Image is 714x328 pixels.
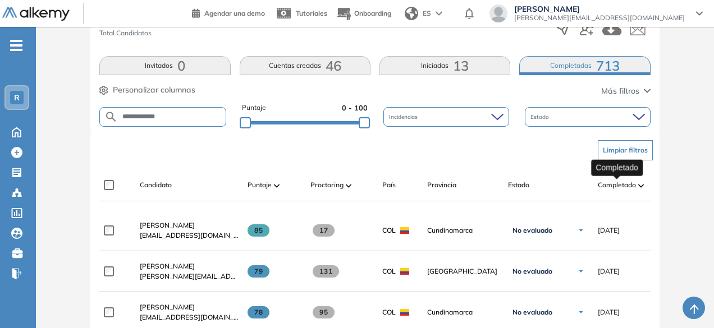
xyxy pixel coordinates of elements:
img: Logo [2,7,70,21]
img: [missing "en.ARROW_ALT" translation] [638,184,644,187]
span: No evaluado [512,226,552,235]
span: [GEOGRAPHIC_DATA] [427,266,499,276]
span: 78 [248,306,269,318]
span: Tutoriales [296,9,327,17]
span: [DATE] [598,266,620,276]
span: No evaluado [512,308,552,317]
span: Más filtros [601,85,639,97]
span: Puntaje [248,180,272,190]
a: Agendar una demo [192,6,265,19]
span: 17 [313,224,335,237]
span: COL [382,307,396,317]
img: COL [400,227,409,234]
span: [PERSON_NAME] [140,221,195,229]
img: [missing "en.ARROW_ALT" translation] [346,184,351,187]
span: Provincia [427,180,456,190]
img: Ícono de flecha [578,309,584,316]
span: [EMAIL_ADDRESS][DOMAIN_NAME] [140,230,239,241]
button: Completadas713 [519,56,650,75]
span: 79 [248,265,269,278]
span: 131 [313,265,339,278]
span: COL [382,225,396,235]
button: Invitados0 [99,56,230,75]
span: Puntaje [242,103,266,113]
span: [PERSON_NAME][EMAIL_ADDRESS][DOMAIN_NAME] [514,13,685,22]
span: [DATE] [598,307,620,317]
img: Ícono de flecha [578,268,584,275]
span: Estado [530,113,551,121]
span: ES [423,8,431,19]
span: No evaluado [512,267,552,276]
button: Personalizar columnas [99,84,195,96]
i: - [10,44,22,47]
a: [PERSON_NAME] [140,220,239,230]
span: Completado [598,180,636,190]
img: [missing "en.ARROW_ALT" translation] [274,184,280,187]
img: arrow [436,11,442,16]
span: Incidencias [389,113,420,121]
span: [DATE] [598,225,620,235]
span: [EMAIL_ADDRESS][DOMAIN_NAME] [140,312,239,322]
span: [PERSON_NAME] [140,303,195,311]
span: [PERSON_NAME] [514,4,685,13]
span: Proctoring [310,180,344,190]
span: Cundinamarca [427,307,499,317]
img: SEARCH_ALT [104,110,118,124]
a: [PERSON_NAME] [140,261,239,271]
span: 95 [313,306,335,318]
img: COL [400,268,409,275]
span: Total Candidatos [99,28,152,38]
div: Completado [591,159,643,175]
span: 0 - 100 [342,103,368,113]
img: world [405,7,418,20]
span: 85 [248,224,269,237]
span: País [382,180,396,190]
button: Más filtros [601,85,651,97]
span: Agendar una demo [204,9,265,17]
button: Onboarding [336,2,391,26]
span: R [14,93,20,102]
span: Cundinamarca [427,225,499,235]
button: Iniciadas13 [379,56,510,75]
span: Candidato [140,180,172,190]
a: [PERSON_NAME] [140,302,239,312]
span: [PERSON_NAME][EMAIL_ADDRESS][DOMAIN_NAME] [140,271,239,281]
img: COL [400,309,409,316]
img: Ícono de flecha [578,227,584,234]
span: Estado [508,180,529,190]
div: Estado [525,107,651,127]
span: Onboarding [354,9,391,17]
span: COL [382,266,396,276]
button: Cuentas creadas46 [240,56,370,75]
span: [PERSON_NAME] [140,262,195,270]
div: Incidencias [383,107,509,127]
button: Limpiar filtros [598,140,653,160]
span: Personalizar columnas [113,84,195,96]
